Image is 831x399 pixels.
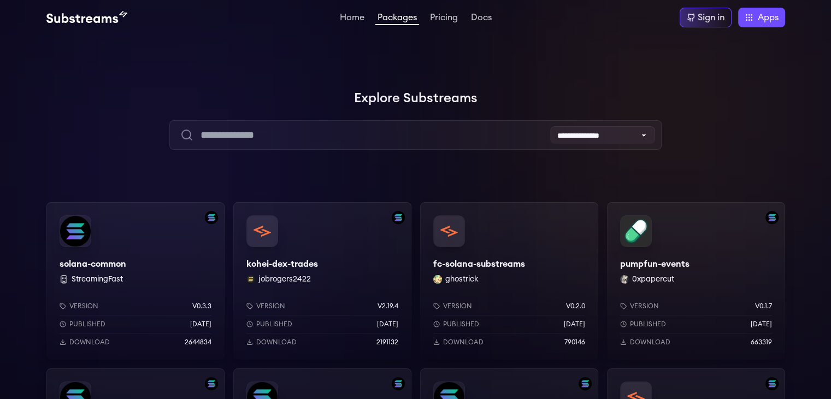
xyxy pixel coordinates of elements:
[256,320,292,328] p: Published
[607,202,785,360] a: Filter by solana networkpumpfun-eventspumpfun-events0xpapercut 0xpapercutVersionv0.1.7Published[D...
[375,13,419,25] a: Packages
[46,202,225,360] a: Filter by solana networksolana-commonsolana-common StreamingFastVersionv0.3.3Published[DATE]Downl...
[258,274,311,285] button: jobrogers2422
[338,13,367,24] a: Home
[185,338,211,347] p: 2644834
[445,274,479,285] button: ghostrick
[443,302,472,310] p: Version
[443,320,479,328] p: Published
[698,11,724,24] div: Sign in
[564,320,585,328] p: [DATE]
[46,87,785,109] h1: Explore Substreams
[680,8,732,27] a: Sign in
[630,302,659,310] p: Version
[205,377,218,390] img: Filter by solana network
[755,302,772,310] p: v0.1.7
[428,13,460,24] a: Pricing
[564,338,585,347] p: 790146
[377,320,398,328] p: [DATE]
[233,202,411,360] a: Filter by solana networkkohei-dex-tradeskohei-dex-tradesjobrogers2422 jobrogers2422Versionv2.19.4...
[378,302,398,310] p: v2.19.4
[69,302,98,310] p: Version
[758,11,779,24] span: Apps
[69,338,110,347] p: Download
[579,377,592,390] img: Filter by solana network
[630,320,666,328] p: Published
[392,211,405,224] img: Filter by solana network
[443,338,484,347] p: Download
[376,338,398,347] p: 2191132
[205,211,218,224] img: Filter by solana network
[46,11,127,24] img: Substream's logo
[765,377,779,390] img: Filter by solana network
[256,302,285,310] p: Version
[256,338,297,347] p: Download
[190,320,211,328] p: [DATE]
[72,274,123,285] button: StreamingFast
[630,338,670,347] p: Download
[751,338,772,347] p: 663319
[632,274,674,285] button: 0xpapercut
[566,302,585,310] p: v0.2.0
[392,377,405,390] img: Filter by solana network
[469,13,494,24] a: Docs
[192,302,211,310] p: v0.3.3
[765,211,779,224] img: Filter by solana network
[751,320,772,328] p: [DATE]
[420,202,598,360] a: fc-solana-substreamsfc-solana-substreamsghostrick ghostrickVersionv0.2.0Published[DATE]Download79...
[69,320,105,328] p: Published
